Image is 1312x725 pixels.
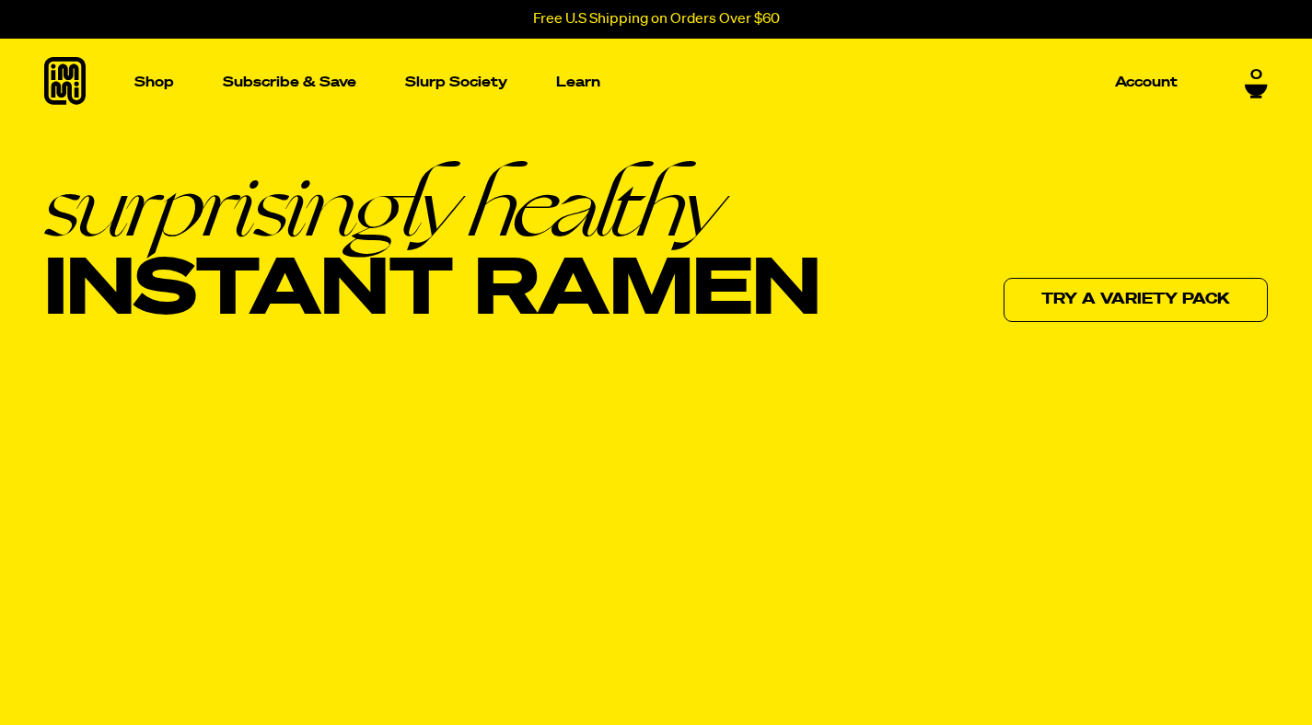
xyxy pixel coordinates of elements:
[1108,68,1185,97] a: Account
[134,75,174,89] p: Shop
[405,75,507,89] p: Slurp Society
[215,68,364,97] a: Subscribe & Save
[1245,67,1268,98] a: 0
[44,163,820,335] h1: Instant Ramen
[44,163,820,249] em: surprisingly healthy
[1004,278,1268,322] a: Try a variety pack
[533,11,780,28] p: Free U.S Shipping on Orders Over $60
[223,75,356,89] p: Subscribe & Save
[398,68,515,97] a: Slurp Society
[549,39,608,126] a: Learn
[127,39,1185,126] nav: Main navigation
[1115,75,1178,89] p: Account
[127,39,181,126] a: Shop
[1250,67,1262,84] span: 0
[556,75,600,89] p: Learn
